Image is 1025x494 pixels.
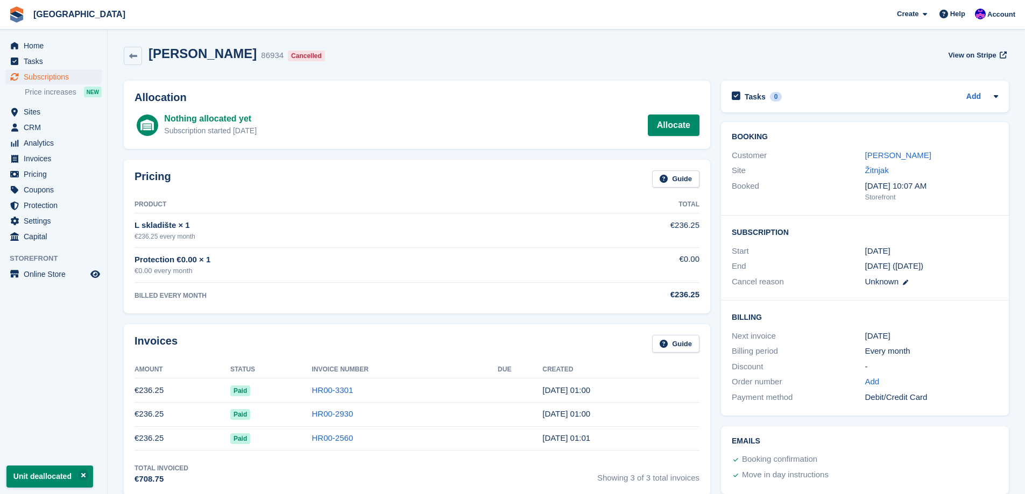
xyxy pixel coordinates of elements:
td: €236.25 [135,378,230,403]
a: HR00-2930 [312,409,354,418]
h2: [PERSON_NAME] [149,46,257,61]
a: [GEOGRAPHIC_DATA] [29,5,130,23]
div: Protection €0.00 × 1 [135,254,543,266]
span: Subscriptions [24,69,88,84]
div: €0.00 every month [135,266,543,276]
div: [DATE] 10:07 AM [865,180,998,192]
a: HR00-3301 [312,385,354,395]
td: €0.00 [543,247,699,282]
div: Cancelled [288,51,325,61]
div: Move in day instructions [742,469,829,482]
a: Guide [652,335,699,353]
span: View on Stripe [948,50,996,61]
h2: Tasks [745,92,766,102]
img: Ivan Gačić [975,9,986,19]
span: Tasks [24,54,88,69]
a: menu [5,120,102,135]
div: BILLED EVERY MONTH [135,291,543,300]
a: Guide [652,170,699,188]
div: Start [732,245,865,257]
h2: Allocation [135,91,699,104]
div: Order number [732,376,865,388]
h2: Billing [732,311,998,322]
div: Subscription started [DATE] [164,125,257,137]
div: Debit/Credit Card [865,391,998,404]
a: menu [5,198,102,213]
div: Every month [865,345,998,357]
span: [DATE] ([DATE]) [865,261,924,270]
a: menu [5,135,102,151]
span: CRM [24,120,88,135]
h2: Subscription [732,226,998,237]
div: €708.75 [135,473,188,485]
span: Paid [230,385,250,396]
a: menu [5,104,102,119]
th: Amount [135,361,230,378]
div: End [732,260,865,273]
h2: Invoices [135,335,178,353]
span: Coupons [24,182,88,197]
a: menu [5,69,102,84]
span: Account [987,9,1015,20]
div: Site [732,164,865,177]
img: stora-icon-8386f47178a22dfd0bd8f6a31ec36ba5ce8667c1dd55bd0f319d3a0aa187defe.svg [9,6,25,23]
th: Invoice Number [312,361,498,378]
span: Invoices [24,151,88,166]
a: Add [966,91,981,103]
a: menu [5,38,102,53]
span: Pricing [24,167,88,182]
span: Analytics [24,135,88,151]
time: 2025-06-21 23:00:36 UTC [542,409,590,418]
div: NEW [84,87,102,97]
th: Total [543,196,699,213]
a: menu [5,213,102,228]
span: Settings [24,213,88,228]
div: €236.25 [543,289,699,301]
div: L skladište × 1 [135,219,543,232]
span: Home [24,38,88,53]
div: Booking confirmation [742,453,817,466]
a: Preview store [89,268,102,281]
div: Nothing allocated yet [164,112,257,125]
div: Payment method [732,391,865,404]
div: €236.25 every month [135,232,543,241]
a: menu [5,151,102,166]
p: Unit deallocated [6,466,93,488]
span: Sites [24,104,88,119]
h2: Emails [732,437,998,446]
a: menu [5,229,102,244]
th: Created [542,361,699,378]
time: 2025-05-21 23:00:00 UTC [865,245,890,257]
span: Paid [230,433,250,444]
time: 2025-05-21 23:01:02 UTC [542,433,590,442]
a: Žitnjak [865,166,889,175]
a: menu [5,182,102,197]
div: Booked [732,180,865,203]
div: Next invoice [732,330,865,342]
td: €236.25 [135,426,230,450]
span: Create [897,9,918,19]
th: Status [230,361,312,378]
span: Help [950,9,965,19]
time: 2025-07-21 23:00:16 UTC [542,385,590,395]
h2: Pricing [135,170,171,188]
a: menu [5,54,102,69]
div: [DATE] [865,330,998,342]
span: Price increases [25,87,76,97]
a: menu [5,267,102,282]
a: View on Stripe [944,46,1009,64]
span: Paid [230,409,250,420]
span: Unknown [865,277,899,286]
a: Allocate [648,114,699,136]
div: Customer [732,149,865,162]
span: Protection [24,198,88,213]
th: Due [498,361,542,378]
div: Discount [732,361,865,373]
span: Capital [24,229,88,244]
div: Billing period [732,345,865,357]
h2: Booking [732,133,998,141]
a: menu [5,167,102,182]
td: €236.25 [135,402,230,426]
a: [PERSON_NAME] [865,151,931,160]
span: Storefront [10,253,107,264]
